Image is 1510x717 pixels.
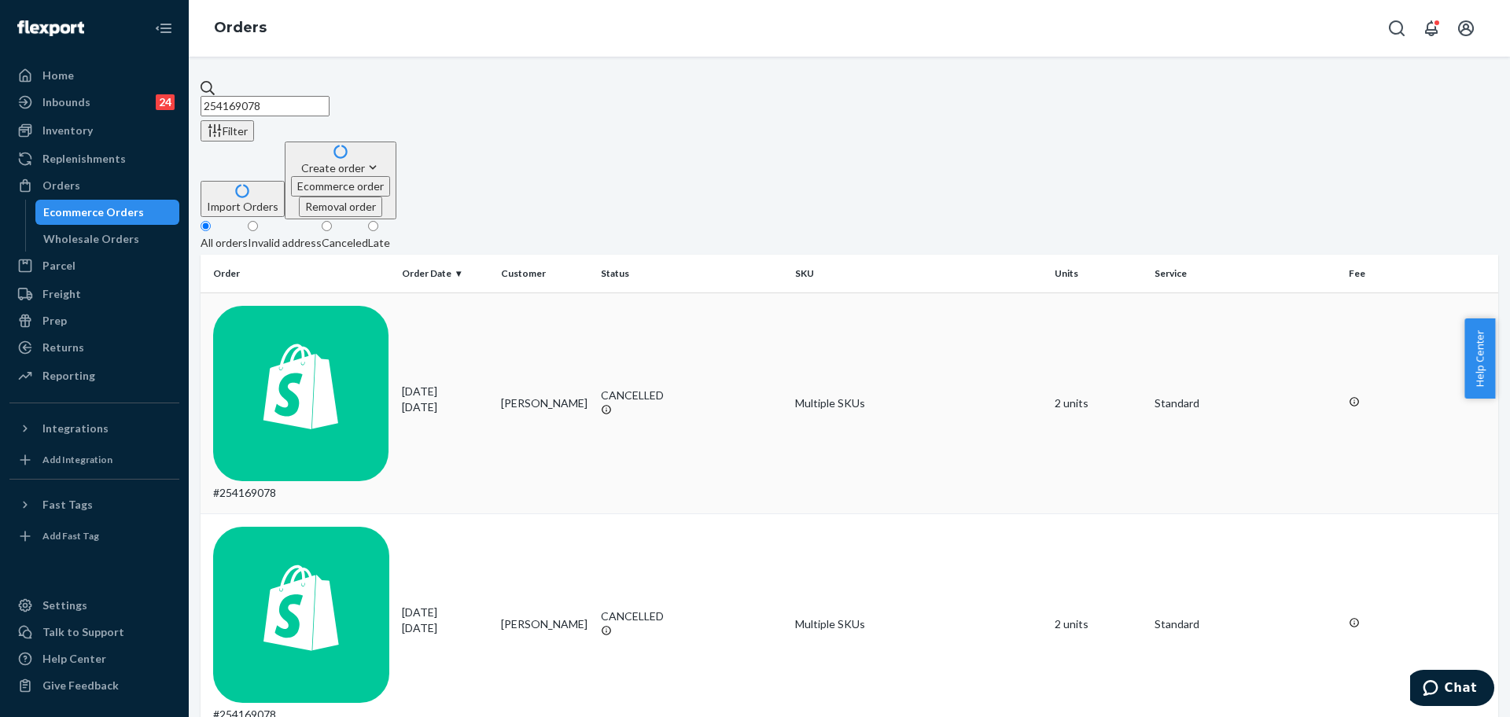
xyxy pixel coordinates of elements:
[595,255,790,292] th: Status
[201,255,396,292] th: Order
[42,151,126,167] div: Replenishments
[9,118,179,143] a: Inventory
[9,363,179,388] a: Reporting
[322,221,332,231] input: Canceled
[42,286,81,302] div: Freight
[201,235,248,251] div: All orders
[291,176,390,197] button: Ecommerce order
[601,609,783,624] div: CANCELLED
[201,120,254,142] button: Filter
[42,368,95,384] div: Reporting
[213,306,389,502] div: #254169078
[43,204,144,220] div: Ecommerce Orders
[43,231,139,247] div: Wholesale Orders
[42,624,124,640] div: Talk to Support
[17,20,84,36] img: Flexport logo
[42,313,67,329] div: Prep
[9,593,179,618] a: Settings
[1148,255,1343,292] th: Service
[285,142,396,219] button: Create orderEcommerce orderRemoval order
[42,453,112,466] div: Add Integration
[248,235,322,251] div: Invalid address
[1464,318,1495,399] button: Help Center
[9,620,179,645] button: Talk to Support
[35,200,180,225] a: Ecommerce Orders
[1410,670,1494,709] iframe: Opens a widget where you can chat to one of our agents
[1416,13,1447,44] button: Open notifications
[1048,255,1148,292] th: Units
[368,221,378,231] input: Late
[1342,255,1498,292] th: Fee
[402,620,489,636] p: [DATE]
[42,340,84,355] div: Returns
[601,388,783,403] div: CANCELLED
[297,179,384,193] span: Ecommerce order
[9,447,179,472] a: Add Integration
[42,678,119,693] div: Give Feedback
[495,292,595,514] td: [PERSON_NAME]
[1155,395,1337,411] p: Standard
[9,253,179,278] a: Parcel
[789,292,1048,514] td: Multiple SKUs
[402,399,489,415] p: [DATE]
[42,94,90,110] div: Inbounds
[1155,616,1337,632] p: Standard
[201,96,330,116] input: Search orders
[322,235,368,251] div: Canceled
[1450,13,1482,44] button: Open account menu
[207,123,248,139] div: Filter
[9,646,179,671] a: Help Center
[42,597,87,613] div: Settings
[42,258,75,274] div: Parcel
[42,123,93,138] div: Inventory
[42,651,106,667] div: Help Center
[201,181,285,217] button: Import Orders
[368,235,390,251] div: Late
[42,529,99,542] div: Add Fast Tag
[42,178,80,193] div: Orders
[9,492,179,517] button: Fast Tags
[9,416,179,441] button: Integrations
[9,524,179,549] a: Add Fast Tag
[42,68,74,83] div: Home
[42,497,93,513] div: Fast Tags
[305,200,376,213] span: Removal order
[396,255,495,292] th: Order Date
[9,335,179,360] a: Returns
[9,281,179,307] a: Freight
[148,13,179,44] button: Close Navigation
[1048,292,1148,514] td: 2 units
[9,63,179,88] a: Home
[42,421,109,436] div: Integrations
[201,221,211,231] input: All orders
[291,160,390,176] div: Create order
[35,226,180,252] a: Wholesale Orders
[156,94,175,110] div: 24
[248,221,258,231] input: Invalid address
[9,90,179,115] a: Inbounds24
[9,173,179,198] a: Orders
[402,605,489,636] div: [DATE]
[1381,13,1412,44] button: Open Search Box
[789,255,1048,292] th: SKU
[402,384,489,415] div: [DATE]
[9,146,179,171] a: Replenishments
[299,197,382,217] button: Removal order
[214,19,267,36] a: Orders
[9,308,179,333] a: Prep
[201,6,279,51] ol: breadcrumbs
[501,267,588,280] div: Customer
[9,673,179,698] button: Give Feedback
